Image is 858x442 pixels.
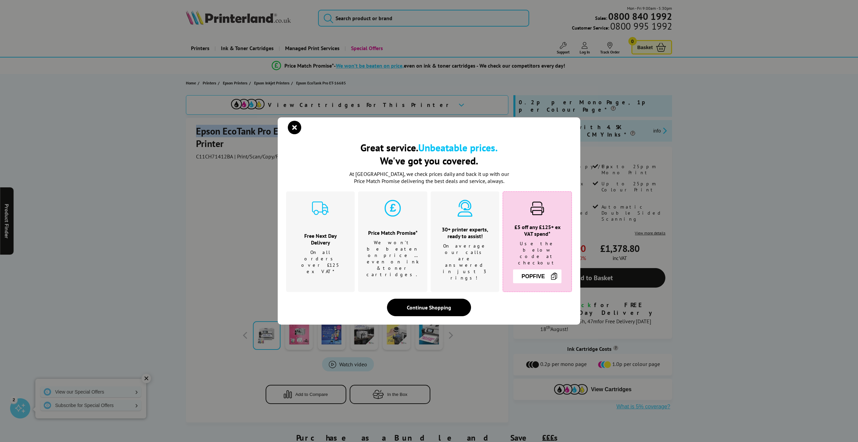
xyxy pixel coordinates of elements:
[295,232,346,246] h3: Free Next Day Delivery
[439,226,491,240] h3: 30+ printer experts, ready to assist!
[511,241,563,266] p: Use the below code at checkout
[312,200,329,217] img: delivery-cyan.svg
[439,243,491,281] p: On average our calls are answered in just 3 rings!
[550,272,558,280] img: Copy Icon
[384,200,401,217] img: price-promise-cyan.svg
[387,299,471,316] div: Continue Shopping
[295,249,346,275] p: On all orders over £125 ex VAT*
[366,229,419,236] h3: Price Match Promise*
[286,141,572,167] h2: Great service. We've got you covered.
[366,240,419,278] p: We won't be beaten on price …even on ink & toner cartridges.
[511,224,563,237] h3: £5 off any £125+ ex VAT spend*
[345,171,513,185] p: At [GEOGRAPHIC_DATA], we check prices daily and back it up with our Price Match Promise deliverin...
[289,122,300,133] button: close modal
[418,141,498,154] b: Unbeatable prices.
[457,200,473,217] img: expert-cyan.svg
